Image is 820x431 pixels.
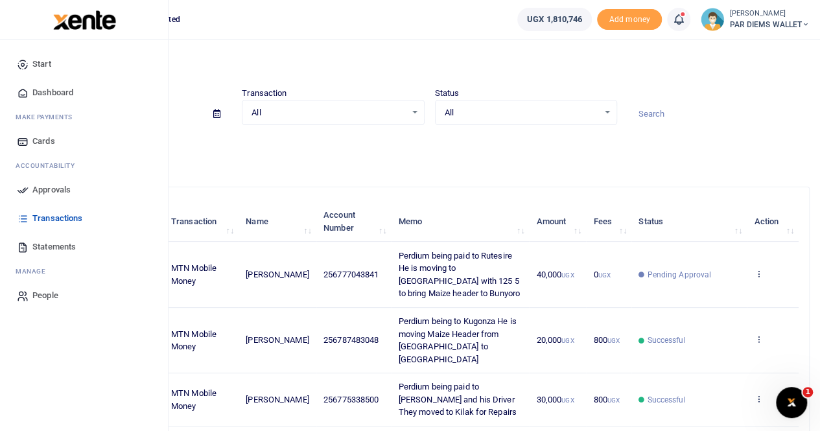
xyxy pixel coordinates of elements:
li: M [10,107,158,127]
span: Transactions [32,212,82,225]
span: 256777043841 [323,270,379,279]
input: Search [627,103,810,125]
span: 20,000 [537,335,574,345]
span: All [252,106,405,119]
a: People [10,281,158,310]
span: 1 [802,387,813,397]
span: 30,000 [537,395,574,404]
span: Perdium being paid to [PERSON_NAME] and his Driver They moved to Kilak for Repairs [399,382,517,417]
span: Dashboard [32,86,73,99]
a: UGX 1,810,746 [517,8,592,31]
li: Wallet ballance [512,8,597,31]
span: PAR DIEMS WALLET [729,19,810,30]
a: Start [10,50,158,78]
span: Perdium being to Kugonza He is moving Maize Header from [GEOGRAPHIC_DATA] to [GEOGRAPHIC_DATA] [399,316,517,364]
small: UGX [561,272,574,279]
span: All [445,106,598,119]
a: profile-user [PERSON_NAME] PAR DIEMS WALLET [701,8,810,31]
span: 800 [593,335,620,345]
span: countability [25,161,75,170]
a: Cards [10,127,158,156]
th: Transaction: activate to sort column ascending [164,202,239,242]
a: logo-small logo-large logo-large [52,14,116,24]
small: UGX [607,337,620,344]
th: Account Number: activate to sort column ascending [316,202,392,242]
small: UGX [598,272,610,279]
img: profile-user [701,8,724,31]
span: MTN Mobile Money [171,388,217,411]
span: 256787483048 [323,335,379,345]
span: Cards [32,135,55,148]
span: MTN Mobile Money [171,263,217,286]
span: 256775338500 [323,395,379,404]
span: MTN Mobile Money [171,329,217,352]
a: Dashboard [10,78,158,107]
small: UGX [561,397,574,404]
span: [PERSON_NAME] [246,395,309,404]
span: Perdium being paid to Rutesire He is moving to [GEOGRAPHIC_DATA] with 125 5 to bring Maize header... [399,251,520,299]
iframe: Intercom live chat [776,387,807,418]
span: Add money [597,9,662,30]
span: Pending Approval [647,269,711,281]
a: Statements [10,233,158,261]
small: [PERSON_NAME] [729,8,810,19]
th: Name: activate to sort column ascending [239,202,316,242]
li: Toup your wallet [597,9,662,30]
span: [PERSON_NAME] [246,270,309,279]
th: Memo: activate to sort column ascending [391,202,529,242]
span: People [32,289,58,302]
span: Successful [647,394,685,406]
span: Start [32,58,51,71]
span: anage [22,266,46,276]
img: logo-large [53,10,116,30]
span: 800 [593,395,620,404]
th: Fees: activate to sort column ascending [586,202,631,242]
span: 40,000 [537,270,574,279]
small: UGX [561,337,574,344]
a: Add money [597,14,662,23]
span: [PERSON_NAME] [246,335,309,345]
label: Transaction [242,87,287,100]
span: ake Payments [22,112,73,122]
span: Statements [32,240,76,253]
span: Approvals [32,183,71,196]
small: UGX [607,397,620,404]
p: Download [49,141,810,154]
label: Status [435,87,460,100]
th: Action: activate to sort column ascending [747,202,799,242]
li: M [10,261,158,281]
li: Ac [10,156,158,176]
a: Approvals [10,176,158,204]
span: 0 [593,270,610,279]
h4: Transactions [49,56,810,70]
span: Successful [647,334,685,346]
th: Amount: activate to sort column ascending [529,202,586,242]
th: Status: activate to sort column ascending [631,202,747,242]
a: Transactions [10,204,158,233]
span: UGX 1,810,746 [527,13,582,26]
